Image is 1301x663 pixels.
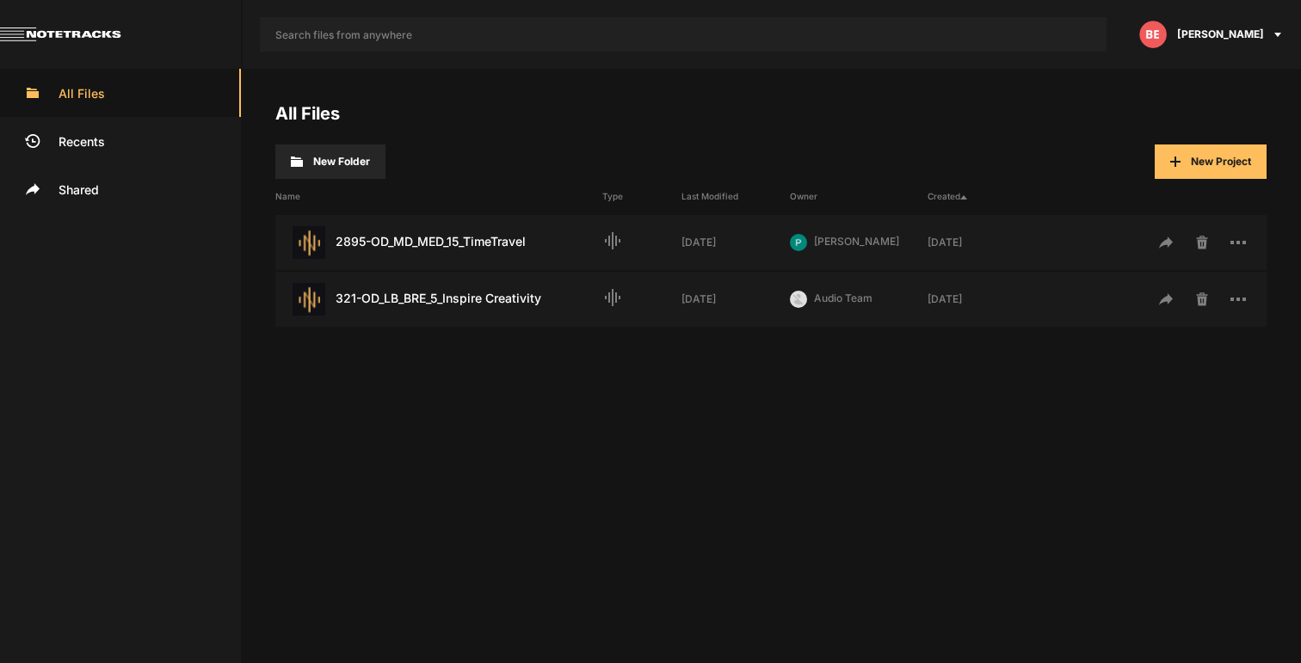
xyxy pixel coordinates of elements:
button: New Folder [275,144,385,179]
div: 2895-OD_MD_MED_15_TimeTravel [275,226,602,259]
button: New Project [1155,144,1267,179]
img: star-track.png [293,283,325,316]
div: [DATE] [681,235,790,250]
div: 321-OD_LB_BRE_5_Inspire Creativity [275,283,602,316]
mat-icon: Audio [602,230,623,251]
img: ACg8ocLu3IjZ0q4g3Sv-67rBggf13R-7caSq40_txJsJBEcwv2RmFg=s96-c [790,291,807,308]
img: ACg8ocK2_7AM7z2z6jSroFv8AAIBqvSsYiLxF7dFzk16-E4UVv09gA=s96-c [790,234,807,251]
div: [DATE] [681,292,790,307]
span: [PERSON_NAME] [814,235,899,248]
mat-icon: Audio [602,287,623,308]
input: Search files from anywhere [260,17,1107,52]
div: [DATE] [928,235,1036,250]
img: star-track.png [293,226,325,259]
div: Type [602,190,681,203]
div: Last Modified [681,190,790,203]
div: Created [928,190,1036,203]
span: [PERSON_NAME] [1177,27,1264,42]
div: Name [275,190,602,203]
a: All Files [275,103,340,124]
div: [DATE] [928,292,1036,307]
div: Owner [790,190,928,203]
img: letters [1139,21,1167,48]
span: Audio Team [814,292,872,304]
span: New Project [1191,155,1251,168]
